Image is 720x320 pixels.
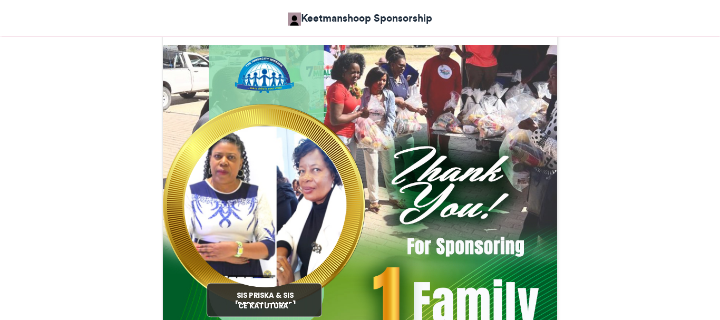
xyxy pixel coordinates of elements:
[288,13,301,26] img: Keetmanshoop Sponsorship
[206,302,320,311] div: CE KATUTURA
[288,11,432,26] a: Keetmanshoop Sponsorship
[208,290,322,310] div: SIS PRISKA & SIS [PERSON_NAME]
[184,125,346,287] img: 1756973543.308-b2dcae4267c1926e4edbba7f5065fdc4d8f11412.png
